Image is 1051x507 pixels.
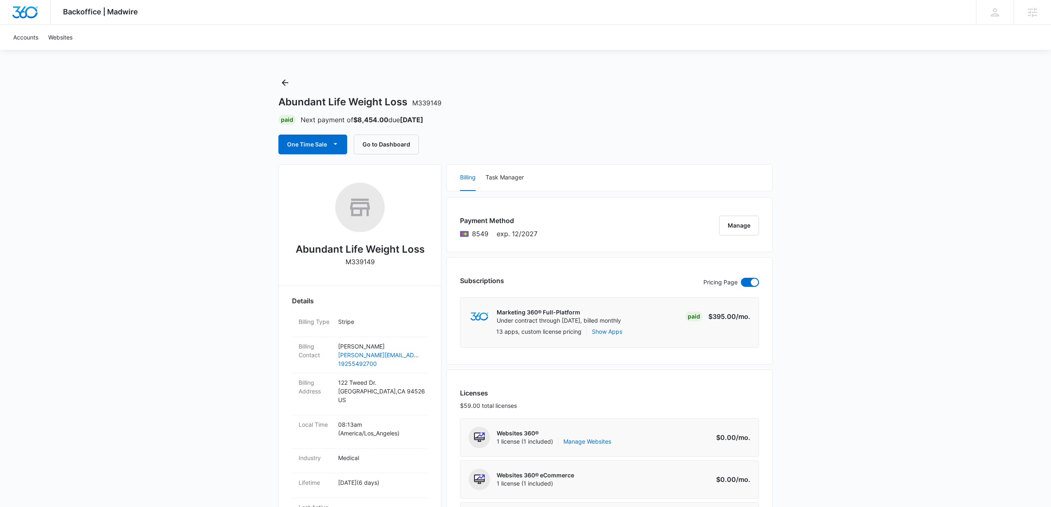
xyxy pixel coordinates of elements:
span: Details [292,296,314,306]
button: Manage [719,216,759,235]
p: Stripe [338,317,421,326]
strong: [DATE] [400,116,423,124]
p: $395.00 [708,312,750,321]
dt: Billing Address [299,378,332,395]
p: [DATE] ( 6 days ) [338,478,421,487]
div: Billing Address122 Tweed Dr.[GEOGRAPHIC_DATA],CA 94526US [292,373,428,415]
button: Show Apps [592,327,622,336]
div: Paid [685,312,703,321]
p: $0.00 [712,433,750,442]
strong: $8,454.00 [353,116,388,124]
p: $0.00 [712,474,750,484]
span: Backoffice | Madwire [63,7,138,16]
span: M339149 [412,99,441,107]
h2: Abundant Life Weight Loss [296,242,425,257]
p: Pricing Page [703,278,738,287]
span: exp. 12/2027 [497,229,537,239]
dt: Billing Type [299,317,332,326]
span: /mo. [736,475,750,484]
p: M339149 [346,257,375,267]
p: [PERSON_NAME] [338,342,421,351]
h3: Payment Method [460,216,537,226]
p: 122 Tweed Dr. [GEOGRAPHIC_DATA] , CA 94526 US [338,378,421,404]
dt: Local Time [299,420,332,429]
button: Back [278,76,292,89]
div: Lifetime[DATE](6 days) [292,473,428,498]
div: IndustryMedical [292,449,428,473]
p: Websites 360® eCommerce [497,471,574,479]
button: Go to Dashboard [354,135,419,154]
span: Mastercard ending with [472,229,488,239]
div: Billing TypeStripe [292,312,428,337]
img: marketing360Logo [470,312,488,321]
p: Medical [338,454,421,462]
p: Next payment of due [301,115,423,125]
button: Task Manager [486,165,524,191]
dt: Industry [299,454,332,462]
a: Websites [43,25,77,50]
a: Manage Websites [563,437,611,446]
button: One Time Sale [278,135,347,154]
h3: Subscriptions [460,276,504,286]
div: Local Time08:13am (America/Los_Angeles) [292,415,428,449]
span: 1 license (1 included) [497,479,574,488]
span: /mo. [736,312,750,321]
p: $59.00 total licenses [460,401,517,410]
div: Paid [278,115,296,125]
h1: Abundant Life Weight Loss [278,96,441,108]
h3: Licenses [460,388,517,398]
p: Websites 360® [497,429,611,437]
div: Billing Contact[PERSON_NAME][PERSON_NAME][EMAIL_ADDRESS][DOMAIN_NAME]19255492700 [292,337,428,373]
p: Under contract through [DATE], billed monthly [497,316,621,325]
dt: Lifetime [299,478,332,487]
a: Accounts [8,25,43,50]
a: 19255492700 [338,359,421,368]
p: 13 apps, custom license pricing [496,327,582,336]
p: 08:13am ( America/Los_Angeles ) [338,420,421,437]
a: [PERSON_NAME][EMAIL_ADDRESS][DOMAIN_NAME] [338,351,421,359]
button: Billing [460,165,476,191]
p: Marketing 360® Full-Platform [497,308,621,316]
span: 1 license (1 included) [497,437,611,446]
dt: Billing Contact [299,342,332,359]
span: /mo. [736,433,750,442]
